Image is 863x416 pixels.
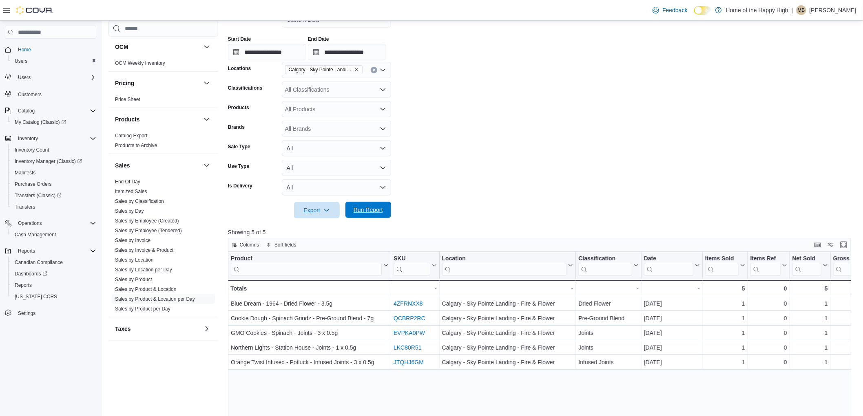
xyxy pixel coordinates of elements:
[115,179,140,185] a: End Of Day
[115,257,154,263] a: Sales by Location
[750,255,780,263] div: Items Ref
[15,106,96,116] span: Catalog
[15,106,38,116] button: Catalog
[8,268,100,280] a: Dashboards
[705,357,745,367] div: 1
[202,161,212,170] button: Sales
[380,106,386,112] button: Open list of options
[15,246,96,256] span: Reports
[11,145,96,155] span: Inventory Count
[442,255,566,263] div: Location
[15,218,45,228] button: Operations
[115,325,200,333] button: Taxes
[442,284,573,293] div: -
[15,231,56,238] span: Cash Management
[228,85,263,91] label: Classifications
[705,328,745,338] div: 1
[115,218,179,224] a: Sales by Employee (Created)
[394,330,425,336] a: EVPKA0PW
[115,188,147,195] span: Itemized Sales
[228,143,250,150] label: Sale Type
[792,343,828,352] div: 1
[115,238,150,243] a: Sales by Invoice
[230,284,388,293] div: Totals
[115,306,170,312] a: Sales by Product per Day
[115,296,195,302] a: Sales by Product & Location per Day
[11,258,96,267] span: Canadian Compliance
[792,313,828,323] div: 1
[285,65,363,74] span: Calgary - Sky Pointe Landing - Fire & Flower
[18,135,38,142] span: Inventory
[750,255,780,276] div: Items Ref
[18,108,35,114] span: Catalog
[115,133,147,139] a: Catalog Export
[8,201,100,213] button: Transfers
[813,240,823,250] button: Keyboard shortcuts
[5,40,96,340] nav: Complex example
[11,156,85,166] a: Inventory Manager (Classic)
[202,78,212,88] button: Pricing
[115,115,200,123] button: Products
[380,67,386,73] button: Open list of options
[8,291,100,302] button: [US_STATE] CCRS
[578,255,632,276] div: Classification
[15,259,63,266] span: Canadian Compliance
[228,228,857,236] p: Showing 5 of 5
[826,240,836,250] button: Display options
[115,296,195,302] span: Sales by Product & Location per Day
[394,300,423,307] a: 4ZFRNXX8
[202,324,212,334] button: Taxes
[2,105,100,117] button: Catalog
[228,163,249,169] label: Use Type
[11,117,96,127] span: My Catalog (Classic)
[11,269,51,279] a: Dashboards
[11,117,69,127] a: My Catalog (Classic)
[108,131,218,154] div: Products
[115,286,177,292] a: Sales by Product & Location
[289,66,352,74] span: Calgary - Sky Pointe Landing - Fire & Flower
[792,328,828,338] div: 1
[15,44,96,55] span: Home
[228,240,262,250] button: Columns
[282,140,391,156] button: All
[115,247,173,253] a: Sales by Invoice & Product
[15,271,47,277] span: Dashboards
[228,36,251,42] label: Start Date
[750,313,787,323] div: 0
[11,230,96,240] span: Cash Management
[705,313,745,323] div: 1
[2,44,100,55] button: Home
[644,284,700,293] div: -
[2,307,100,319] button: Settings
[644,343,700,352] div: [DATE]
[231,299,388,308] div: Blue Dream - 1964 - Dried Flower - 3.5g
[394,255,430,276] div: SKU URL
[394,344,422,351] a: LKC80R51
[394,315,425,321] a: QCBRP2RC
[15,119,66,125] span: My Catalog (Classic)
[115,208,144,214] a: Sales by Day
[644,313,700,323] div: [DATE]
[115,43,200,51] button: OCM
[839,240,849,250] button: Enter fullscreen
[231,255,382,263] div: Product
[442,357,573,367] div: Calgary - Sky Pointe Landing - Fire & Flower
[18,248,35,254] span: Reports
[108,177,218,317] div: Sales
[8,190,100,201] a: Transfers (Classic)
[371,67,377,73] button: Clear input
[394,284,437,293] div: -
[231,255,382,276] div: Product
[8,117,100,128] a: My Catalog (Classic)
[11,156,96,166] span: Inventory Manager (Classic)
[345,202,391,218] button: Run Report
[8,178,100,190] button: Purchase Orders
[202,42,212,52] button: OCM
[2,245,100,257] button: Reports
[263,240,299,250] button: Sort fields
[8,55,100,67] button: Users
[115,79,134,87] h3: Pricing
[380,86,386,93] button: Open list of options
